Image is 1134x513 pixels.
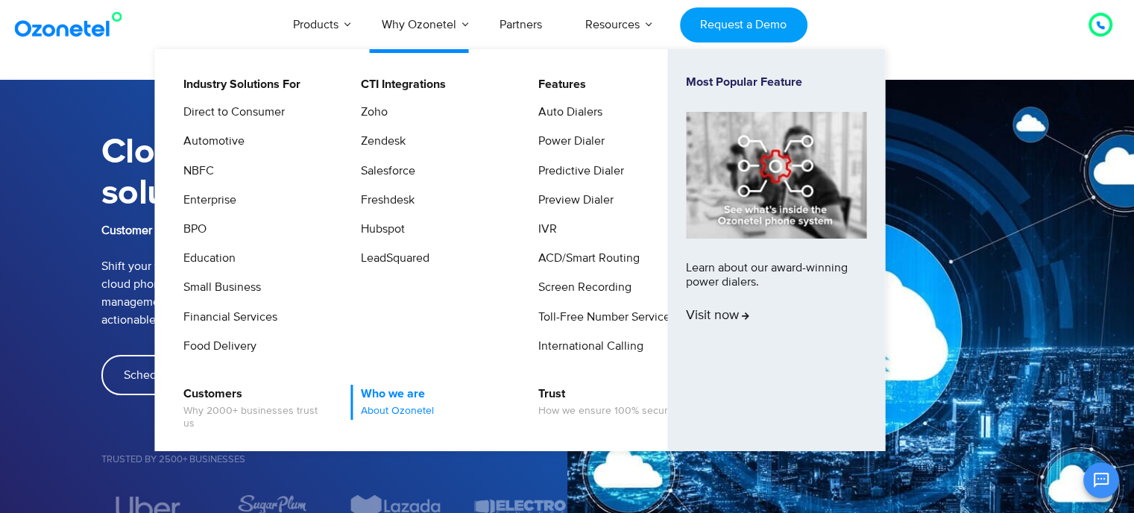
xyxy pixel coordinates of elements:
[351,75,448,94] a: CTI Integrations
[686,308,749,324] span: Visit now
[529,103,605,122] a: Auto Dialers
[174,191,239,210] a: Enterprise
[174,278,263,297] a: Small Business
[351,132,408,151] a: Zendesk
[351,191,417,210] a: Freshdesk
[361,405,434,418] span: About Ozonetel
[351,162,418,180] a: Salesforce
[101,221,567,329] p: Shift your telephony system to the cloud with an easy-to-integrate cloud phone system that reduce...
[351,249,432,268] a: LeadSquared
[101,455,567,465] h5: Trusted by 2500+ Businesses
[174,132,247,151] a: Automotive
[174,337,259,356] a: Food Delivery
[124,369,206,381] span: Schedule demo
[174,308,280,327] a: Financial Services
[529,337,646,356] a: International Calling
[174,75,303,94] a: Industry Solutions For
[174,385,333,432] a: CustomersWhy 2000+ businesses trust us
[351,103,390,122] a: Zoho
[529,308,678,327] a: Toll-Free Number Services
[680,7,807,43] a: Request a Demo
[686,112,866,238] img: phone-system-min.jpg
[686,75,866,425] a: Most Popular FeatureLearn about our award-winning power dialers.Visit now
[529,75,588,94] a: Features
[1083,462,1119,498] button: Open chat
[351,385,436,420] a: Who we areAbout Ozonetel
[538,405,678,418] span: How we ensure 100% security
[529,278,634,297] a: Screen Recording
[174,162,216,180] a: NBFC
[174,103,287,122] a: Direct to Consumer
[174,220,209,239] a: BPO
[529,385,681,420] a: TrustHow we ensure 100% security
[101,223,322,238] b: Customer communications from anywhere
[529,220,559,239] a: IVR
[529,162,626,180] a: Predictive Dialer
[351,220,407,239] a: Hubspot
[529,249,642,268] a: ACD/Smart Routing
[101,355,228,395] a: Schedule demo
[101,132,567,214] h1: Cloud telephony solution
[529,191,616,210] a: Preview Dialer
[183,405,330,430] span: Why 2000+ businesses trust us
[174,249,238,268] a: Education
[529,132,607,151] a: Power Dialer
